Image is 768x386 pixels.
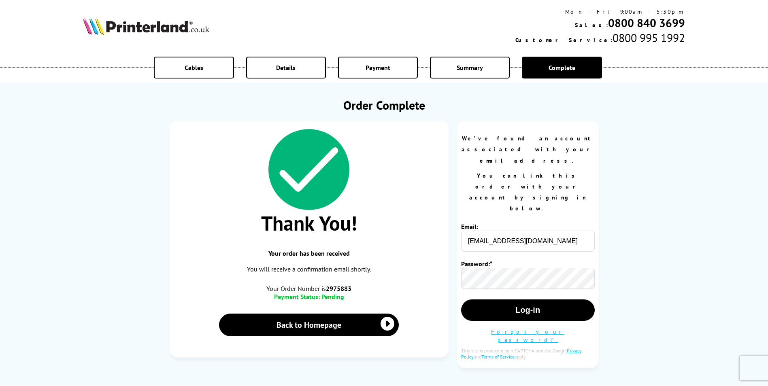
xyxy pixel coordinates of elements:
span: Your Order Number is [178,284,440,293]
span: Cables [185,64,203,72]
span: Customer Service: [515,36,613,44]
p: You will receive a confirmation email shortly. [178,264,440,275]
p: We've found an account associated with your email address. [461,133,595,166]
span: 0800 995 1992 [613,30,685,45]
a: Forgot your password? [491,328,564,344]
div: Mon - Fri 9:00am - 5:30pm [515,8,685,15]
span: Complete [549,64,575,72]
span: Your order has been received [178,249,440,257]
b: 2975883 [326,284,351,293]
div: This site is protected by reCAPTCHA and the Google and apply. [461,348,595,360]
a: Back to Homepage [219,314,399,336]
span: Sales: [575,21,608,29]
span: Payment [366,64,390,72]
p: You can link this order with your account by signing in below. [461,170,595,214]
label: Password:* [461,260,494,268]
button: Log-in [461,299,595,321]
span: Details [276,64,296,72]
span: Payment Status: [274,293,320,301]
span: Summary [457,64,483,72]
a: Privacy Policy [461,348,582,360]
span: Pending [321,293,344,301]
a: 0800 840 3699 [608,15,685,30]
a: Terms of Service [481,354,515,360]
label: Email: [461,223,494,231]
h1: Order Complete [170,97,599,113]
span: Thank You! [178,210,440,236]
img: Printerland Logo [83,17,209,35]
